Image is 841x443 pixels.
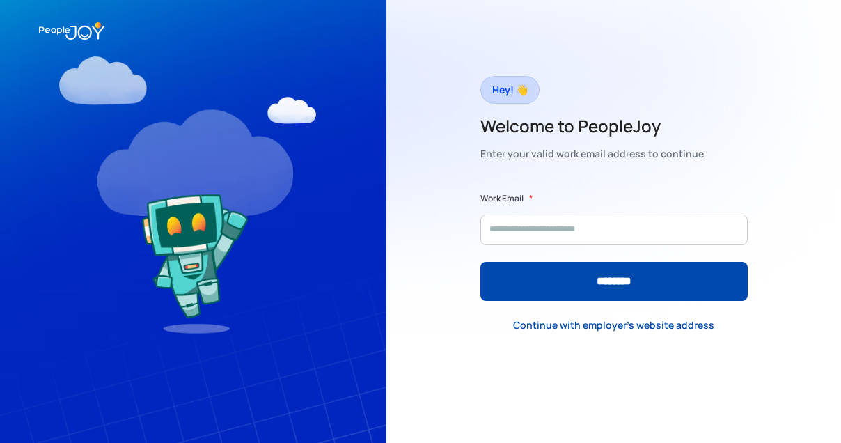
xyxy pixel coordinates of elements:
form: Form [480,192,748,301]
a: Continue with employer's website address [502,311,725,340]
div: Hey! 👋 [492,80,528,100]
div: Continue with employer's website address [513,318,714,332]
h2: Welcome to PeopleJoy [480,115,704,137]
label: Work Email [480,192,524,205]
div: Enter your valid work email address to continue [480,144,704,164]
